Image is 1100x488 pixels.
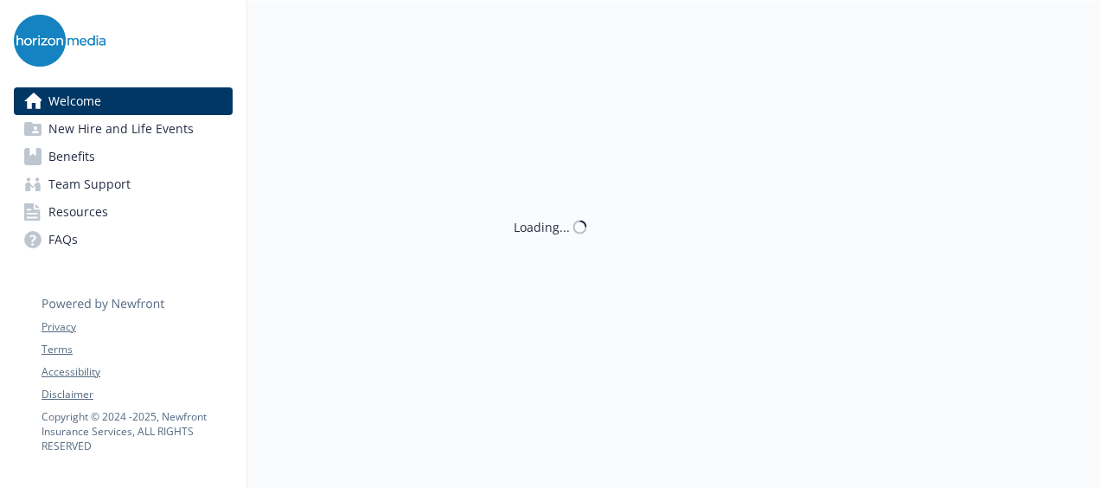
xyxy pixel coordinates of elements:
[14,143,233,170] a: Benefits
[48,143,95,170] span: Benefits
[14,226,233,254] a: FAQs
[42,409,232,453] p: Copyright © 2024 - 2025 , Newfront Insurance Services, ALL RIGHTS RESERVED
[48,115,194,143] span: New Hire and Life Events
[42,387,232,402] a: Disclaimer
[14,87,233,115] a: Welcome
[42,342,232,357] a: Terms
[48,170,131,198] span: Team Support
[48,226,78,254] span: FAQs
[14,198,233,226] a: Resources
[48,87,101,115] span: Welcome
[14,115,233,143] a: New Hire and Life Events
[42,364,232,380] a: Accessibility
[14,170,233,198] a: Team Support
[514,218,570,236] div: Loading...
[42,319,232,335] a: Privacy
[48,198,108,226] span: Resources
